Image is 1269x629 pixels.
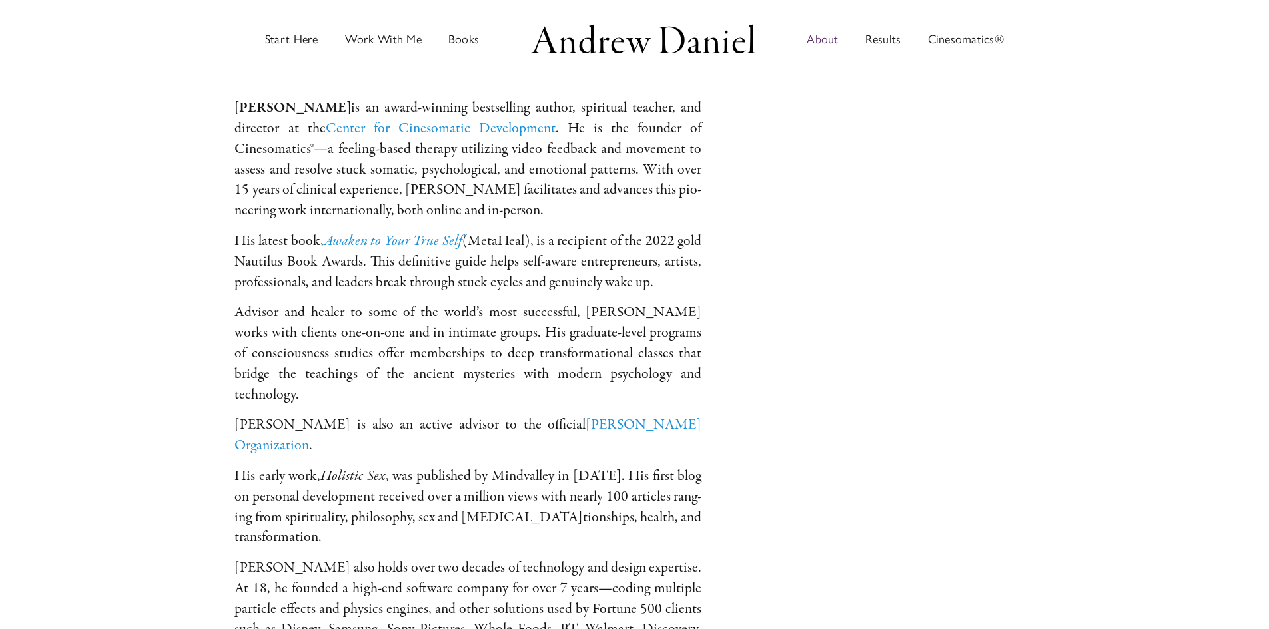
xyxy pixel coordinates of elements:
p: Advisor and heal­er to some of the world’s most suc­cess­ful, [PERSON_NAME] works with clients on... [234,302,701,405]
img: Andrew Daniel Logo [526,21,759,57]
span: Start Here [265,33,318,45]
a: Discover books written by Andrew Daniel [448,3,479,76]
p: His lat­est book, (MetaHeal), is a recip­i­ent of the 2022 gold Nautilus Book Awards. This defin­... [234,231,701,292]
span: About [807,33,838,45]
a: About [807,3,838,76]
span: Work With Me [345,33,422,45]
p: His ear­ly work, , was pub­lished by Mindvalley in [DATE]. His first blog on per­son­al devel­op­... [234,466,701,548]
a: Work with Andrew in groups or private sessions [345,3,422,76]
span: Books [448,33,479,45]
p: [PERSON_NAME] is also an active advi­sor to the offi­cial . [234,415,701,456]
span: Results [865,33,901,45]
a: Center for Cinesomatic Development [326,118,556,138]
a: Start Here [265,3,318,76]
a: Results [865,3,901,76]
span: Cinesomatics® [928,33,1005,45]
a: Cinesomatics® [928,3,1005,76]
strong: [PERSON_NAME] [234,98,351,118]
a: [PERSON_NAME] Organization [234,415,701,455]
em: Holistic Sex [320,466,386,486]
a: Awaken to Your True Self [324,231,462,251]
p: is an award-win­ning best­selling author, spir­i­tu­al teacher, and direc­tor at the . He is the ... [234,98,701,221]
